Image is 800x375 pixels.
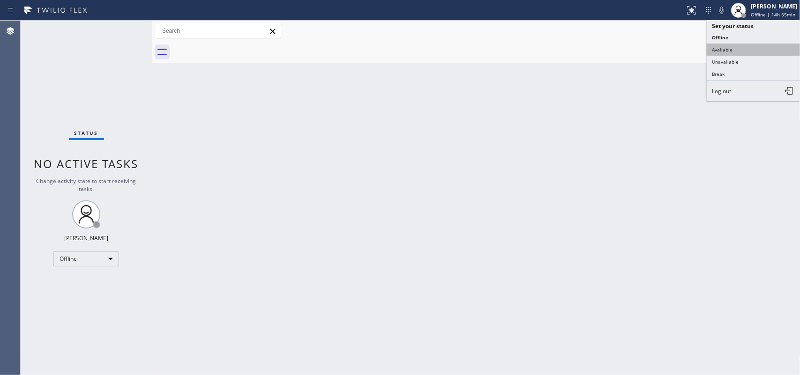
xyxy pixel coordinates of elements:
span: Change activity state to start receiving tasks. [37,177,136,193]
span: Status [75,130,98,136]
span: No active tasks [34,156,139,171]
input: Search [155,23,281,38]
span: Offline | 14h 55min [751,11,795,18]
div: [PERSON_NAME] [64,234,108,242]
div: [PERSON_NAME] [751,2,797,10]
button: Mute [715,4,728,17]
div: Offline [53,251,119,266]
